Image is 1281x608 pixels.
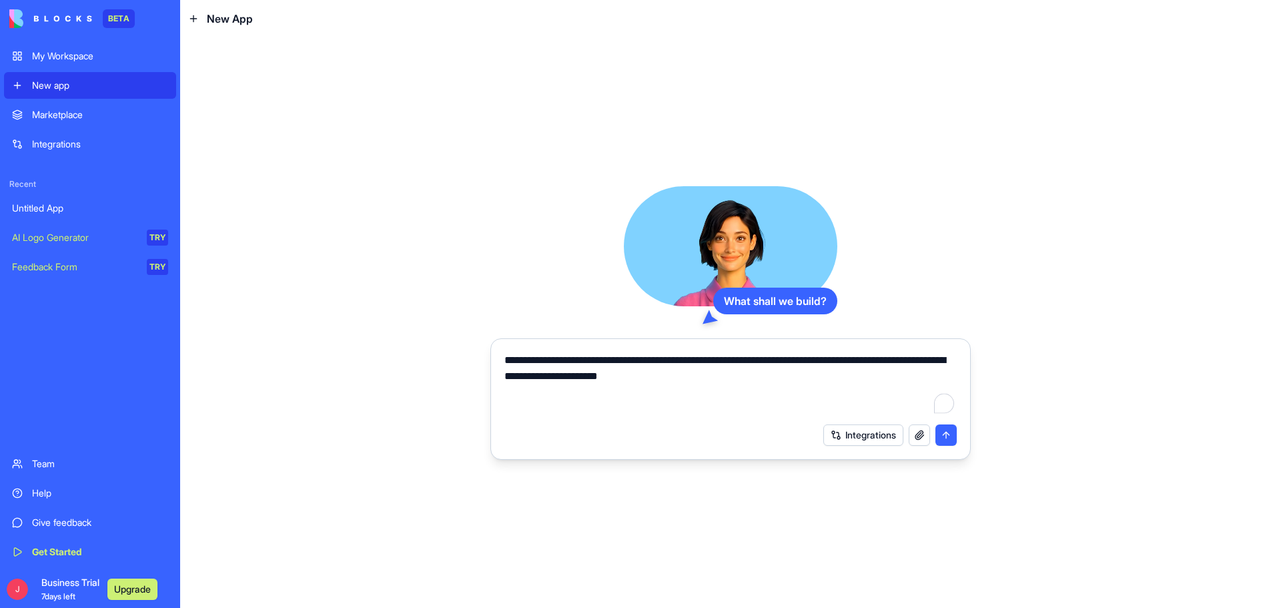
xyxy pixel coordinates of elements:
a: My Workspace [4,43,176,69]
span: J [7,579,28,600]
a: Help [4,480,176,507]
a: Feedback FormTRY [4,254,176,280]
div: TRY [147,230,168,246]
div: Feedback Form [12,260,137,274]
div: Team [32,457,168,471]
div: BETA [103,9,135,28]
div: Help [32,487,168,500]
a: AI Logo GeneratorTRY [4,224,176,251]
a: BETA [9,9,135,28]
button: Upgrade [107,579,157,600]
span: Recent [4,179,176,190]
div: AI Logo Generator [12,231,137,244]
div: New app [32,79,168,92]
button: Integrations [823,424,903,446]
div: Get Started [32,545,168,559]
a: Team [4,450,176,477]
div: Integrations [32,137,168,151]
a: Marketplace [4,101,176,128]
a: Get Started [4,539,176,565]
div: Give feedback [32,516,168,529]
a: Integrations [4,131,176,158]
div: Marketplace [32,108,168,121]
span: 7 days left [41,591,75,601]
img: logo [9,9,92,28]
span: Business Trial [41,576,99,603]
a: Give feedback [4,509,176,536]
textarea: To enrich screen reader interactions, please activate Accessibility in Grammarly extension settings [504,352,957,416]
a: New app [4,72,176,99]
div: TRY [147,259,168,275]
div: Untitled App [12,202,168,215]
a: Untitled App [4,195,176,222]
div: My Workspace [32,49,168,63]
